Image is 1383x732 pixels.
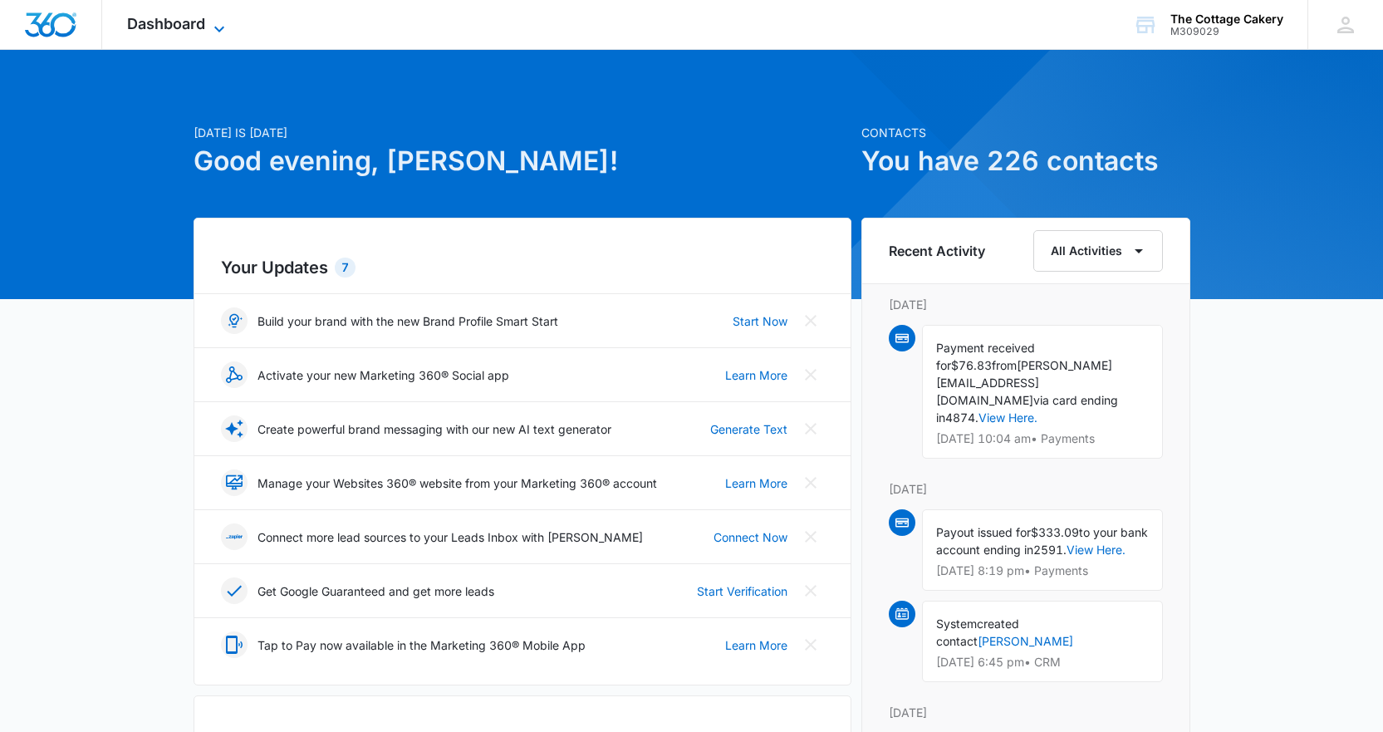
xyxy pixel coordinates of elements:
span: System [936,617,977,631]
h6: Recent Activity [889,241,985,261]
div: 7 [335,258,356,278]
span: [PERSON_NAME] [1017,358,1112,372]
p: Contacts [861,124,1190,141]
p: Create powerful brand messaging with our new AI text generator [257,420,611,438]
a: View Here. [1067,543,1126,557]
p: [DATE] 6:45 pm • CRM [936,656,1149,668]
p: [DATE] [889,704,1163,721]
span: [EMAIL_ADDRESS][DOMAIN_NAME] [936,376,1039,407]
button: Close [797,361,824,388]
p: [DATE] is [DATE] [194,124,851,141]
h1: Good evening, [PERSON_NAME]! [194,141,851,181]
span: 4874. [945,410,978,425]
button: Close [797,307,824,334]
a: Start Now [733,312,787,330]
button: Close [797,631,824,658]
span: Dashboard [127,15,205,32]
button: Close [797,523,824,550]
button: All Activities [1033,230,1163,272]
p: [DATE] [889,296,1163,313]
p: Get Google Guaranteed and get more leads [257,582,494,600]
p: Manage your Websites 360® website from your Marketing 360® account [257,474,657,492]
span: Payment received for [936,341,1035,372]
button: Close [797,415,824,442]
span: from [992,358,1017,372]
a: Learn More [725,636,787,654]
span: created contact [936,617,1019,648]
p: Connect more lead sources to your Leads Inbox with [PERSON_NAME] [257,528,643,546]
p: Tap to Pay now available in the Marketing 360® Mobile App [257,636,586,654]
span: Payout issued for [936,525,1031,539]
a: Connect Now [714,528,787,546]
p: [DATE] [889,480,1163,498]
a: Learn More [725,474,787,492]
button: Close [797,577,824,604]
h2: Your Updates [221,255,824,280]
span: 2591. [1033,543,1067,557]
div: account id [1170,26,1283,37]
a: Generate Text [710,420,787,438]
p: Build your brand with the new Brand Profile Smart Start [257,312,558,330]
h1: You have 226 contacts [861,141,1190,181]
button: Close [797,469,824,496]
span: $333.09 [1031,525,1079,539]
div: account name [1170,12,1283,26]
p: Activate your new Marketing 360® Social app [257,366,509,384]
a: Start Verification [697,582,787,600]
span: $76.83 [951,358,992,372]
a: [PERSON_NAME] [978,634,1073,648]
p: [DATE] 8:19 pm • Payments [936,565,1149,577]
p: [DATE] 10:04 am • Payments [936,433,1149,445]
a: View Here. [978,410,1037,425]
a: Learn More [725,366,787,384]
